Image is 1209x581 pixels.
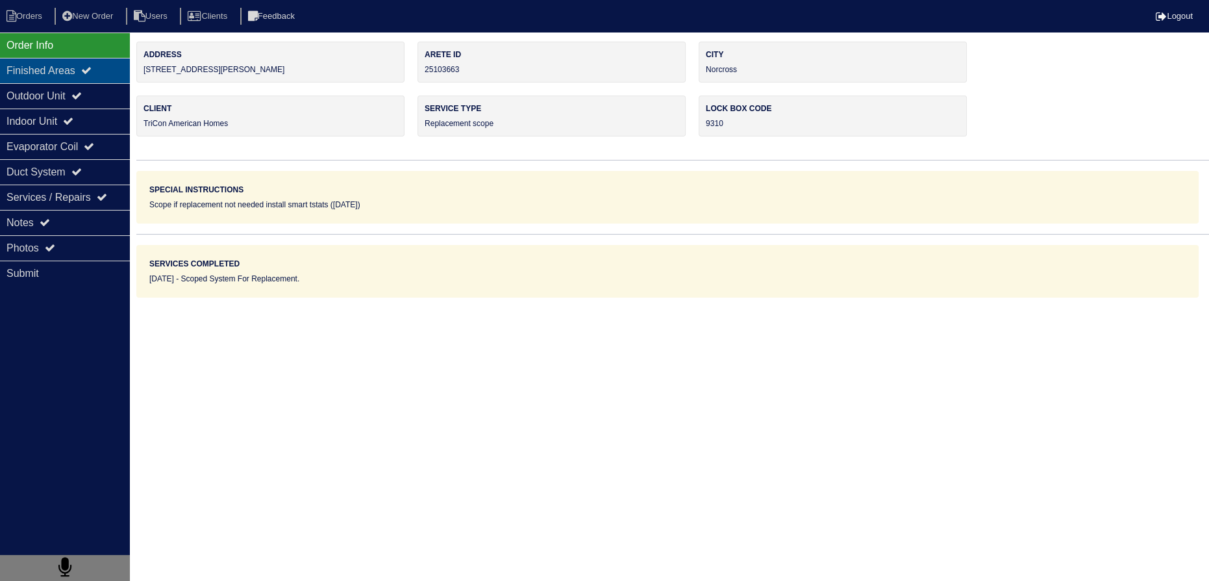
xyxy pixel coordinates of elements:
label: Special Instructions [149,184,243,196]
label: Lock box code [706,103,960,114]
a: New Order [55,11,123,21]
div: Replacement scope [418,96,686,136]
li: Clients [180,8,238,25]
label: City [706,49,960,60]
div: Scope if replacement not needed install smart tstats ([DATE]) [149,199,1186,211]
div: TriCon American Homes [136,96,405,136]
div: 9310 [699,96,967,136]
div: [STREET_ADDRESS][PERSON_NAME] [136,42,405,83]
li: Feedback [240,8,305,25]
label: Arete ID [425,49,679,60]
label: Service Type [425,103,679,114]
div: Norcross [699,42,967,83]
a: Logout [1156,11,1193,21]
a: Clients [180,11,238,21]
div: [DATE] - Scoped System For Replacement. [149,273,1186,285]
label: Client [143,103,397,114]
div: 25103663 [418,42,686,83]
label: Services Completed [149,258,240,270]
li: New Order [55,8,123,25]
a: Users [126,11,178,21]
label: Address [143,49,397,60]
li: Users [126,8,178,25]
